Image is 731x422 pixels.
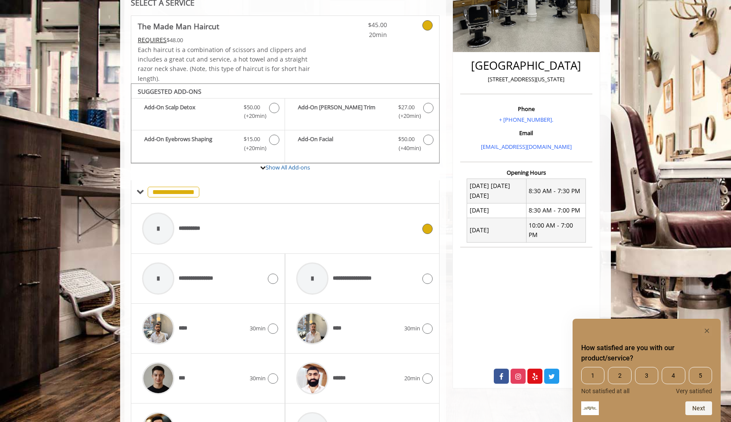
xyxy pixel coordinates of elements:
[689,367,712,384] span: 5
[244,135,260,144] span: $15.00
[404,374,420,383] span: 20min
[462,75,590,84] p: [STREET_ADDRESS][US_STATE]
[685,401,712,415] button: Next question
[336,30,387,40] span: 20min
[404,324,420,333] span: 30min
[136,135,280,155] label: Add-On Eyebrows Shaping
[467,203,527,218] td: [DATE]
[499,116,553,123] a: + [PHONE_NUMBER].
[144,135,235,153] b: Add-On Eyebrows Shaping
[138,35,311,45] div: $48.00
[393,144,419,153] span: (+40min )
[526,218,585,243] td: 10:00 AM - 7:00 PM
[250,374,266,383] span: 30min
[467,218,527,243] td: [DATE]
[467,179,527,203] td: [DATE] [DATE] [DATE]
[393,111,419,120] span: (+20min )
[702,326,712,336] button: Hide survey
[138,36,167,44] span: This service needs some Advance to be paid before we block your appointment
[608,367,631,384] span: 2
[250,324,266,333] span: 30min
[298,103,389,121] b: Add-On [PERSON_NAME] Trim
[239,111,265,120] span: (+20min )
[462,130,590,136] h3: Email
[581,367,604,384] span: 1
[676,388,712,394] span: Very satisfied
[298,135,389,153] b: Add-On Facial
[481,143,572,151] a: [EMAIL_ADDRESS][DOMAIN_NAME]
[336,20,387,30] span: $45.00
[244,103,260,112] span: $50.00
[138,20,219,32] b: The Made Man Haircut
[131,83,440,163] div: The Made Man Haircut Add-onS
[138,87,201,95] b: SUGGESTED ADD-ONS
[581,367,712,394] div: How satisfied are you with our product/service? Select an option from 1 to 5, with 1 being Not sa...
[635,367,658,384] span: 3
[136,103,280,123] label: Add-On Scalp Detox
[662,367,685,384] span: 4
[581,326,712,415] div: How satisfied are you with our product/service? Select an option from 1 to 5, with 1 being Not sa...
[462,106,590,112] h3: Phone
[526,179,585,203] td: 8:30 AM - 7:30 PM
[462,59,590,72] h2: [GEOGRAPHIC_DATA]
[398,103,415,112] span: $27.00
[526,203,585,218] td: 8:30 AM - 7:00 PM
[144,103,235,121] b: Add-On Scalp Detox
[460,169,592,176] h3: Opening Hours
[289,135,434,155] label: Add-On Facial
[398,135,415,144] span: $50.00
[581,388,629,394] span: Not satisfied at all
[581,343,712,363] h2: How satisfied are you with our product/service? Select an option from 1 to 5, with 1 being Not sa...
[138,46,310,83] span: Each haircut is a combination of scissors and clippers and includes a great cut and service, a ho...
[266,163,310,171] a: Show All Add-ons
[239,144,265,153] span: (+20min )
[289,103,434,123] label: Add-On Beard Trim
